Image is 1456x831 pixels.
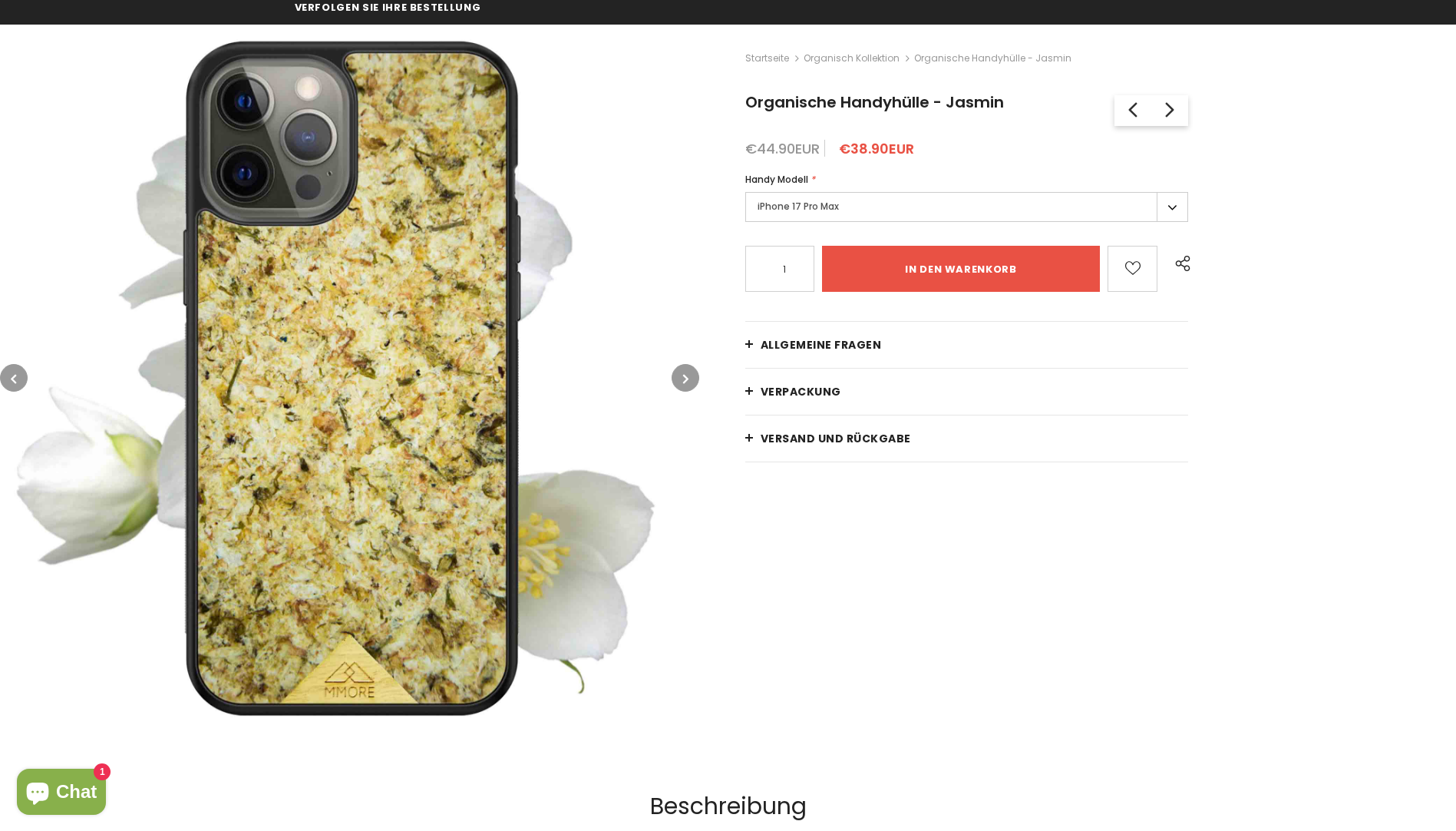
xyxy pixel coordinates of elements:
[804,51,900,65] a: Organisch Kollektion
[914,49,1071,68] span: Organische Handyhülle - Jasmin
[839,139,914,158] span: €38.90EUR
[745,369,1189,415] a: Verpackung
[745,322,1189,368] a: Allgemeine Fragen
[761,431,911,446] span: Versand und Rückgabe
[12,769,111,819] inbox-online-store-chat: Onlineshop-Chat von Shopify
[745,91,1004,113] span: Organische Handyhülle - Jasmin
[761,384,841,399] span: Verpackung
[761,337,882,353] span: Allgemeine Fragen
[745,49,789,68] a: Startseite
[745,173,808,186] span: Handy Modell
[650,790,807,823] span: Beschreibung
[745,139,820,158] span: €44.90EUR
[822,246,1101,292] input: in den warenkorb
[745,192,1189,222] label: iPhone 17 Pro Max
[745,415,1189,462] a: Versand und Rückgabe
